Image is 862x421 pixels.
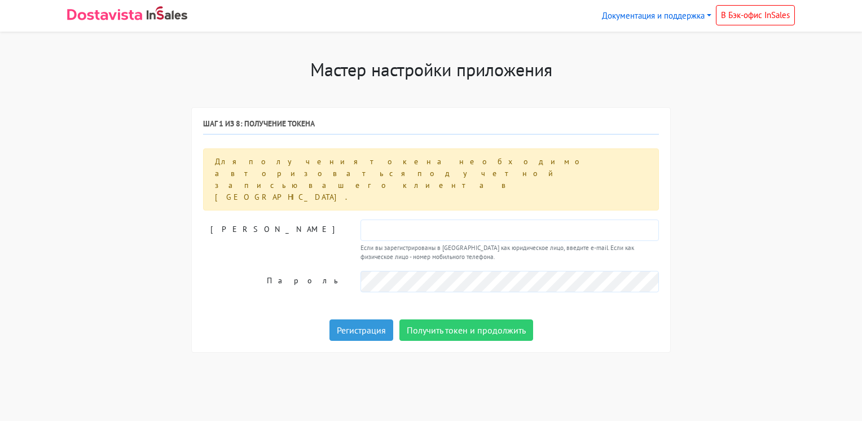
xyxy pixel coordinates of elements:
h6: Шаг 1 из 8: Получение токена [203,119,659,134]
img: InSales [147,6,187,20]
a: Регистрация [329,319,393,341]
div: Для получения токена необходимо авторизоваться под учетной записью вашего клиента в [GEOGRAPHIC_D... [203,148,659,211]
h1: Мастер настройки приложения [191,59,671,80]
a: В Бэк-офис InSales [716,5,795,25]
a: Документация и поддержка [597,5,716,27]
label: Пароль [195,271,352,292]
small: Если вы зарегистрированы в [GEOGRAPHIC_DATA] как юридическое лицо, введите e-mail. Если как физич... [360,243,659,262]
button: Получить токен и продолжить [399,319,533,341]
img: Dostavista - срочная курьерская служба доставки [67,9,142,20]
label: [PERSON_NAME] [195,220,352,262]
